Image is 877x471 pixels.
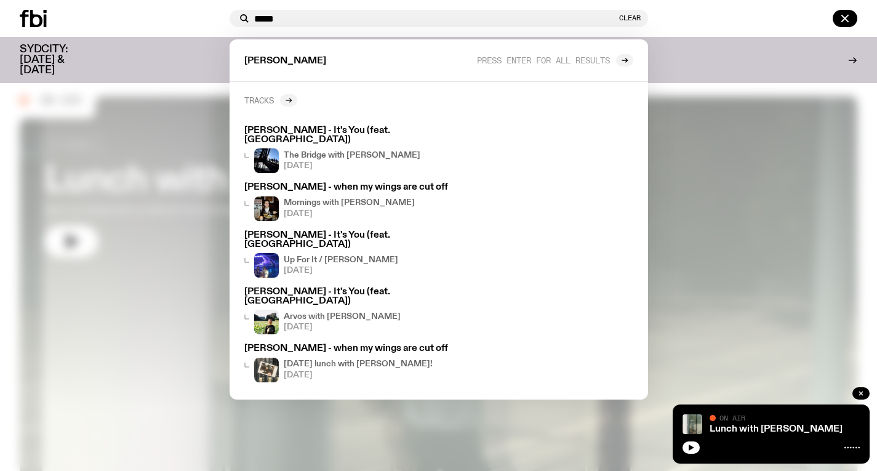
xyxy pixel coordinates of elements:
h3: [PERSON_NAME] - when my wings are cut off [244,183,471,192]
h3: [PERSON_NAME] - when my wings are cut off [244,344,471,353]
h4: Mornings with [PERSON_NAME] [284,199,415,207]
a: [PERSON_NAME] - It's You (feat. [GEOGRAPHIC_DATA])Up For It / [PERSON_NAME][DATE] [239,226,476,283]
a: Tracks [244,94,297,107]
h4: The Bridge with [PERSON_NAME] [284,151,420,159]
a: [PERSON_NAME] - when my wings are cut offSam blankly stares at the camera, brightly lit by a came... [239,178,476,225]
span: [DATE] [284,162,420,170]
h3: [PERSON_NAME] - It's You (feat. [GEOGRAPHIC_DATA]) [244,288,471,306]
span: [DATE] [284,267,398,275]
button: Clear [619,15,641,22]
a: [PERSON_NAME] - It's You (feat. [GEOGRAPHIC_DATA])Bri is smiling and wearing a black t-shirt. She... [239,283,476,339]
a: Lunch with [PERSON_NAME] [710,424,843,434]
h3: SYDCITY: [DATE] & [DATE] [20,44,98,76]
span: [PERSON_NAME] [244,57,326,66]
h4: Up For It / [PERSON_NAME] [284,256,398,264]
img: A polaroid of Ella Avni in the studio on top of the mixer which is also located in the studio. [254,358,279,382]
h3: [PERSON_NAME] - It's You (feat. [GEOGRAPHIC_DATA]) [244,126,471,145]
a: [PERSON_NAME] - when my wings are cut offA polaroid of Ella Avni in the studio on top of the mixe... [239,339,476,387]
h4: Arvos with [PERSON_NAME] [284,313,401,321]
span: [DATE] [284,371,433,379]
img: Sam blankly stares at the camera, brightly lit by a camera flash wearing a hat collared shirt and... [254,196,279,221]
span: On Air [719,414,745,422]
img: People climb Sydney's Harbour Bridge [254,148,279,173]
h2: Tracks [244,95,274,105]
span: [DATE] [284,210,415,218]
h4: [DATE] lunch with [PERSON_NAME]! [284,360,433,368]
a: Press enter for all results [477,54,633,66]
span: [DATE] [284,323,401,331]
img: Bri is smiling and wearing a black t-shirt. She is standing in front of a lush, green field. Ther... [254,310,279,334]
h3: [PERSON_NAME] - It's You (feat. [GEOGRAPHIC_DATA]) [244,231,471,249]
a: [PERSON_NAME] - It's You (feat. [GEOGRAPHIC_DATA])People climb Sydney's Harbour BridgeThe Bridge ... [239,121,476,178]
span: Press enter for all results [477,55,610,65]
